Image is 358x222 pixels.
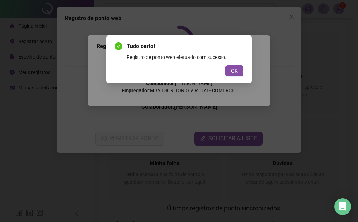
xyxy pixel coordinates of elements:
[115,42,122,50] span: check-circle
[225,65,243,76] button: OK
[334,198,351,215] div: Open Intercom Messenger
[127,53,243,61] div: Registro de ponto web efetuado com sucesso.
[231,67,238,75] span: OK
[127,42,243,51] span: Tudo certo!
